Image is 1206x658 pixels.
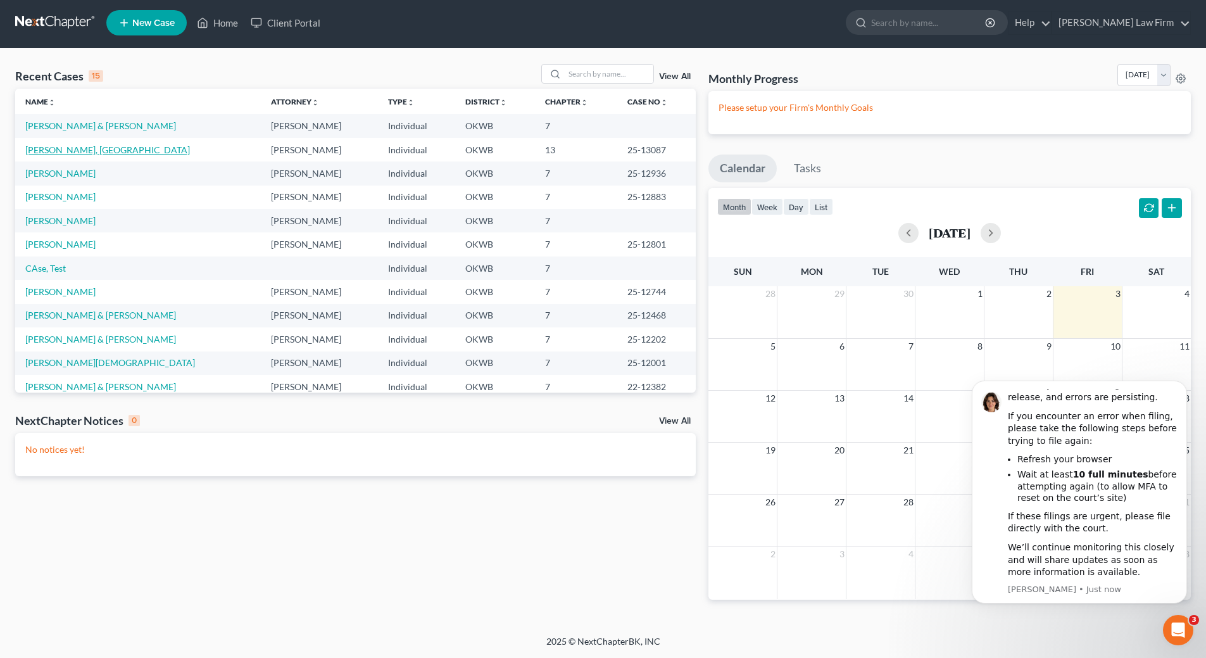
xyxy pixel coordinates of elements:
[378,256,455,280] td: Individual
[25,168,96,179] a: [PERSON_NAME]
[535,256,617,280] td: 7
[25,443,686,456] p: No notices yet!
[617,327,696,351] td: 25-12202
[782,155,832,182] a: Tasks
[535,186,617,209] td: 7
[833,443,846,458] span: 20
[89,70,103,82] div: 15
[378,138,455,161] td: Individual
[734,266,752,277] span: Sun
[535,280,617,303] td: 7
[902,495,915,510] span: 28
[455,138,536,161] td: OKWB
[708,71,798,86] h3: Monthly Progress
[617,351,696,375] td: 25-12001
[261,138,378,161] td: [PERSON_NAME]
[261,327,378,351] td: [PERSON_NAME]
[708,155,777,182] a: Calendar
[617,161,696,185] td: 25-12936
[535,304,617,327] td: 7
[129,415,140,426] div: 0
[1052,11,1190,34] a: [PERSON_NAME] Law Firm
[545,97,588,106] a: Chapterunfold_more
[659,417,691,426] a: View All
[535,375,617,398] td: 7
[1109,339,1122,354] span: 10
[388,97,415,106] a: Typeunfold_more
[801,266,823,277] span: Mon
[565,65,653,83] input: Search by name...
[455,256,536,280] td: OKWB
[535,161,617,185] td: 7
[1081,266,1094,277] span: Fri
[535,327,617,351] td: 7
[976,339,984,354] span: 8
[581,99,588,106] i: unfold_more
[261,114,378,137] td: [PERSON_NAME]
[1009,266,1027,277] span: Thu
[25,310,176,320] a: [PERSON_NAME] & [PERSON_NAME]
[25,239,96,250] a: [PERSON_NAME]
[627,97,668,106] a: Case Nounfold_more
[1183,286,1191,301] span: 4
[378,375,455,398] td: Individual
[809,198,833,215] button: list
[25,120,176,131] a: [PERSON_NAME] & [PERSON_NAME]
[261,280,378,303] td: [PERSON_NAME]
[717,198,751,215] button: month
[378,232,455,256] td: Individual
[769,547,777,562] span: 2
[378,351,455,375] td: Individual
[407,99,415,106] i: unfold_more
[838,547,846,562] span: 3
[1163,615,1193,645] iframe: Intercom live chat
[499,99,507,106] i: unfold_more
[751,198,783,215] button: week
[455,351,536,375] td: OKWB
[261,351,378,375] td: [PERSON_NAME]
[1178,339,1191,354] span: 11
[953,365,1206,652] iframe: Intercom notifications message
[311,99,319,106] i: unfold_more
[1045,339,1053,354] span: 9
[907,547,915,562] span: 4
[617,186,696,209] td: 25-12883
[1148,266,1164,277] span: Sat
[25,334,176,345] a: [PERSON_NAME] & [PERSON_NAME]
[455,375,536,398] td: OKWB
[25,357,195,368] a: [PERSON_NAME][DEMOGRAPHIC_DATA]
[378,209,455,232] td: Individual
[25,191,96,202] a: [PERSON_NAME]
[25,97,56,106] a: Nameunfold_more
[1045,286,1053,301] span: 2
[25,144,190,155] a: [PERSON_NAME], [GEOGRAPHIC_DATA]
[378,280,455,303] td: Individual
[15,413,140,428] div: NextChapter Notices
[455,186,536,209] td: OKWB
[764,495,777,510] span: 26
[833,286,846,301] span: 29
[455,114,536,137] td: OKWB
[455,161,536,185] td: OKWB
[261,161,378,185] td: [PERSON_NAME]
[939,266,960,277] span: Wed
[261,304,378,327] td: [PERSON_NAME]
[1189,615,1199,625] span: 3
[535,351,617,375] td: 7
[455,209,536,232] td: OKWB
[535,209,617,232] td: 7
[838,339,846,354] span: 6
[902,391,915,406] span: 14
[242,635,964,658] div: 2025 © NextChapterBK, INC
[617,375,696,398] td: 22-12382
[764,286,777,301] span: 28
[455,280,536,303] td: OKWB
[378,327,455,351] td: Individual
